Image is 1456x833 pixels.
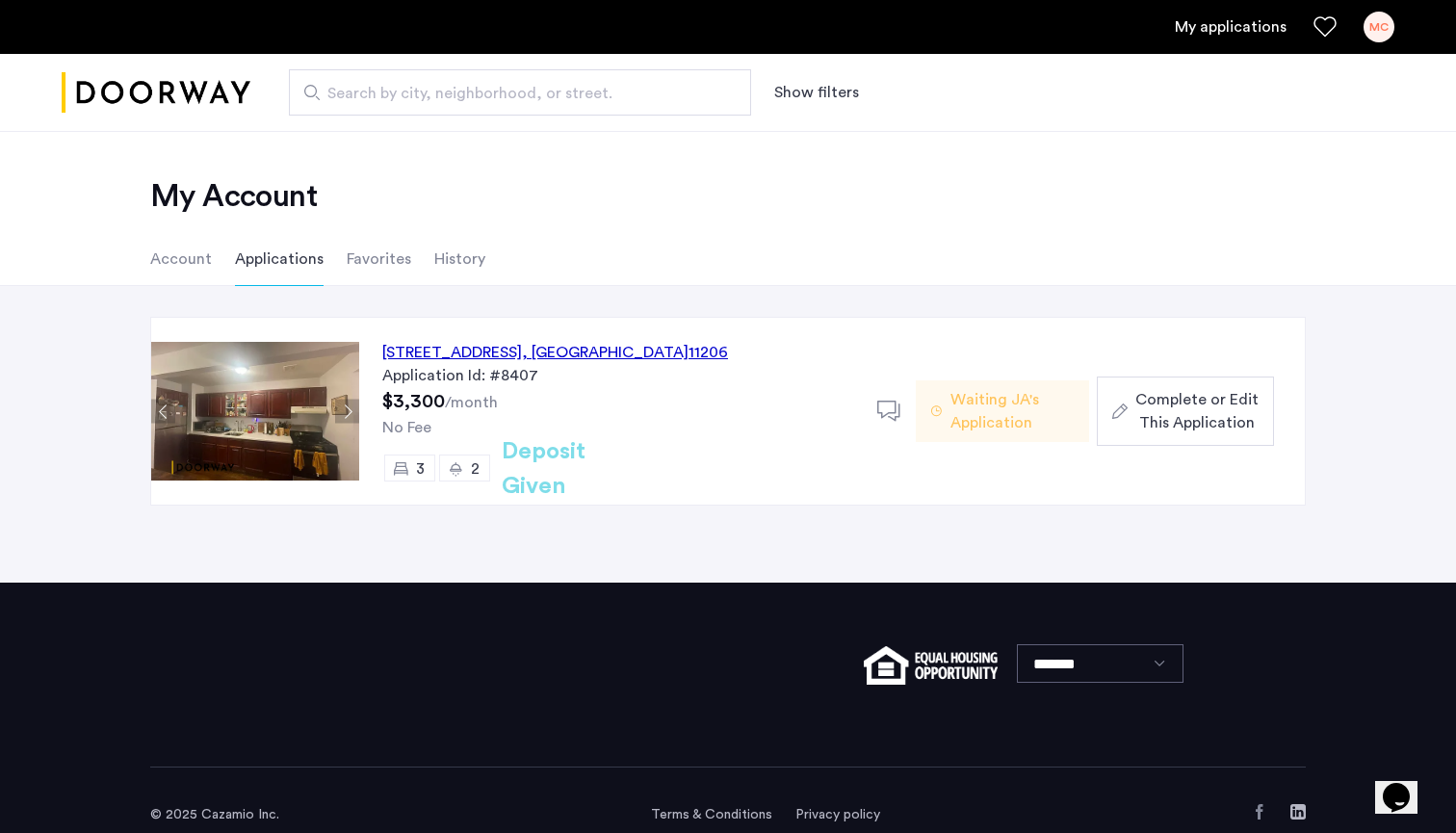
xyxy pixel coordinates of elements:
div: [STREET_ADDRESS] 11206 [382,341,728,364]
button: Show or hide filters [774,81,859,104]
input: Apartment Search [289,69,751,116]
a: Favorites [1313,15,1337,39]
a: Privacy policy [795,805,880,824]
button: button [1097,377,1274,446]
h2: My Account [150,177,1306,216]
img: equal-housing.png [864,646,998,685]
li: Favorites [347,232,411,286]
h2: Deposit Given [502,434,655,504]
span: Search by city, neighborhood, or street. [327,82,697,105]
a: My application [1175,15,1287,39]
a: Cazamio logo [62,57,250,129]
a: Terms and conditions [651,805,772,824]
a: Facebook [1252,804,1267,820]
li: History [434,232,485,286]
a: LinkedIn [1290,804,1306,820]
div: MC [1364,12,1394,42]
sub: /month [445,395,498,410]
iframe: chat widget [1375,756,1437,814]
span: No Fee [382,420,431,435]
div: Application Id: #8407 [382,364,854,387]
span: , [GEOGRAPHIC_DATA] [522,345,689,360]
li: Applications [235,232,324,286]
span: Complete or Edit This Application [1135,388,1259,434]
img: logo [62,57,250,129]
span: 2 [471,461,480,477]
button: Previous apartment [151,400,175,424]
span: 3 [416,461,425,477]
span: © 2025 Cazamio Inc. [150,808,279,821]
li: Account [150,232,212,286]
button: Next apartment [335,400,359,424]
img: Apartment photo [151,342,359,481]
select: Language select [1017,644,1183,683]
span: $3,300 [382,392,445,411]
span: Waiting JA's Application [950,388,1074,434]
